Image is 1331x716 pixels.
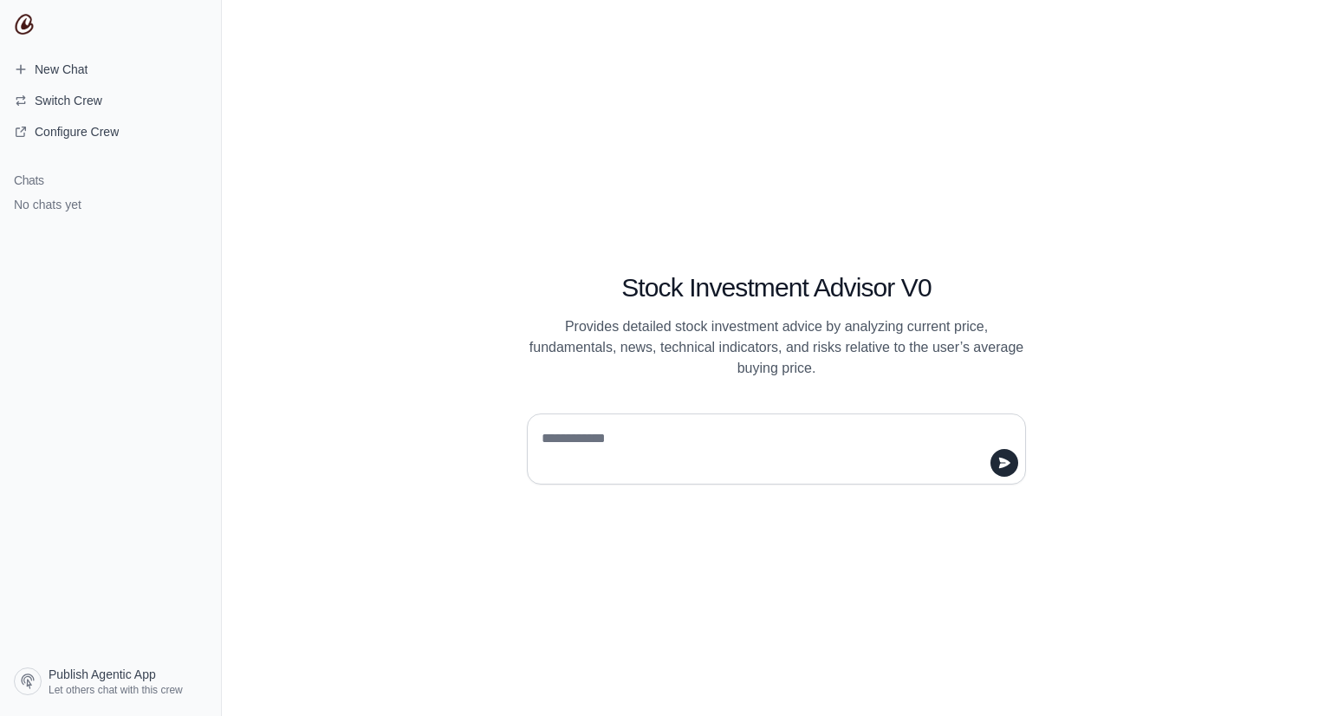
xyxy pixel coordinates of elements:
a: Publish Agentic App Let others chat with this crew [7,661,214,702]
span: Switch Crew [35,92,102,109]
span: Configure Crew [35,123,119,140]
span: New Chat [35,61,88,78]
a: Configure Crew [7,118,214,146]
span: Let others chat with this crew [49,683,183,697]
img: CrewAI Logo [14,14,35,35]
button: Switch Crew [7,87,214,114]
span: Publish Agentic App [49,666,156,683]
p: Provides detailed stock investment advice by analyzing current price, fundamentals, news, technic... [527,316,1026,379]
a: New Chat [7,55,214,83]
h1: Stock Investment Advisor V0 [527,272,1026,303]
